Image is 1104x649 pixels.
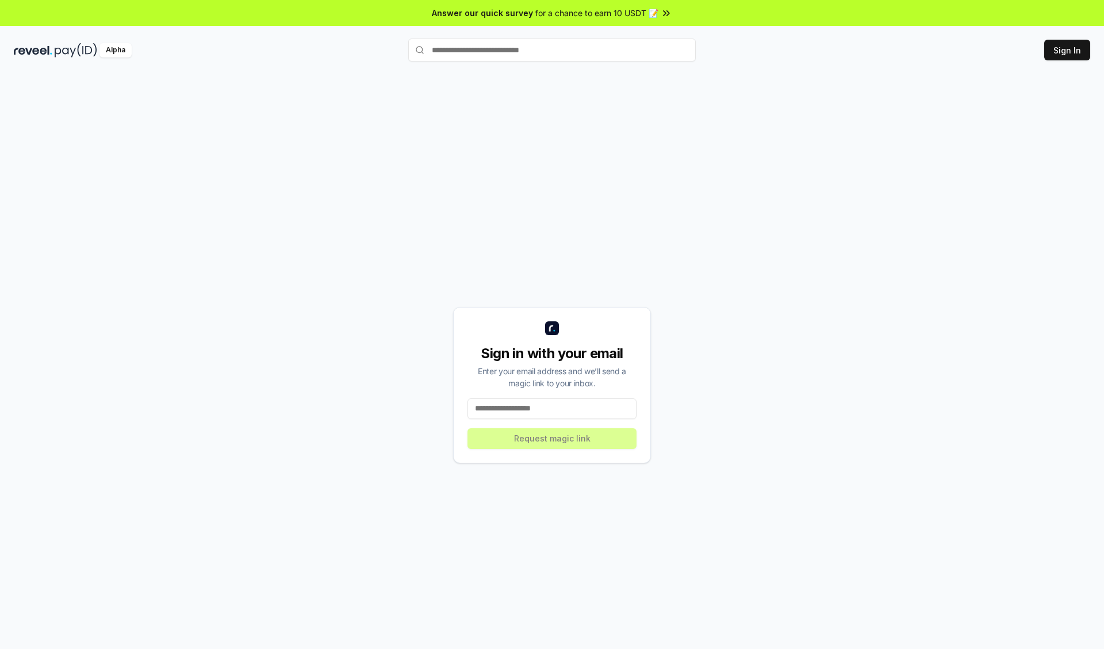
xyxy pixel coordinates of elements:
img: reveel_dark [14,43,52,57]
span: for a chance to earn 10 USDT 📝 [535,7,658,19]
div: Enter your email address and we’ll send a magic link to your inbox. [467,365,637,389]
span: Answer our quick survey [432,7,533,19]
img: logo_small [545,321,559,335]
div: Alpha [99,43,132,57]
img: pay_id [55,43,97,57]
button: Sign In [1044,40,1090,60]
div: Sign in with your email [467,344,637,363]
